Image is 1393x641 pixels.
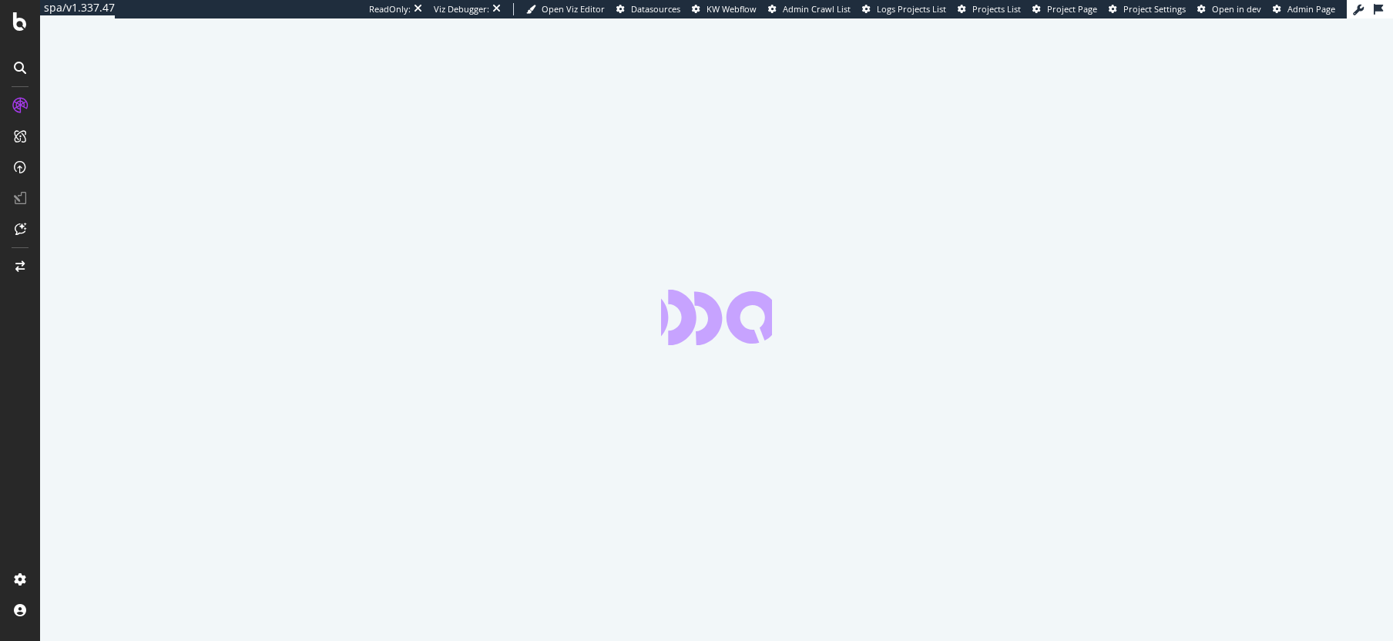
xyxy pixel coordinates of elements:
[692,3,757,15] a: KW Webflow
[1032,3,1097,15] a: Project Page
[1047,3,1097,15] span: Project Page
[526,3,605,15] a: Open Viz Editor
[631,3,680,15] span: Datasources
[1109,3,1186,15] a: Project Settings
[707,3,757,15] span: KW Webflow
[768,3,851,15] a: Admin Crawl List
[958,3,1021,15] a: Projects List
[661,290,772,345] div: animation
[783,3,851,15] span: Admin Crawl List
[1273,3,1335,15] a: Admin Page
[1287,3,1335,15] span: Admin Page
[877,3,946,15] span: Logs Projects List
[1212,3,1261,15] span: Open in dev
[862,3,946,15] a: Logs Projects List
[1197,3,1261,15] a: Open in dev
[1123,3,1186,15] span: Project Settings
[369,3,411,15] div: ReadOnly:
[972,3,1021,15] span: Projects List
[434,3,489,15] div: Viz Debugger:
[616,3,680,15] a: Datasources
[542,3,605,15] span: Open Viz Editor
